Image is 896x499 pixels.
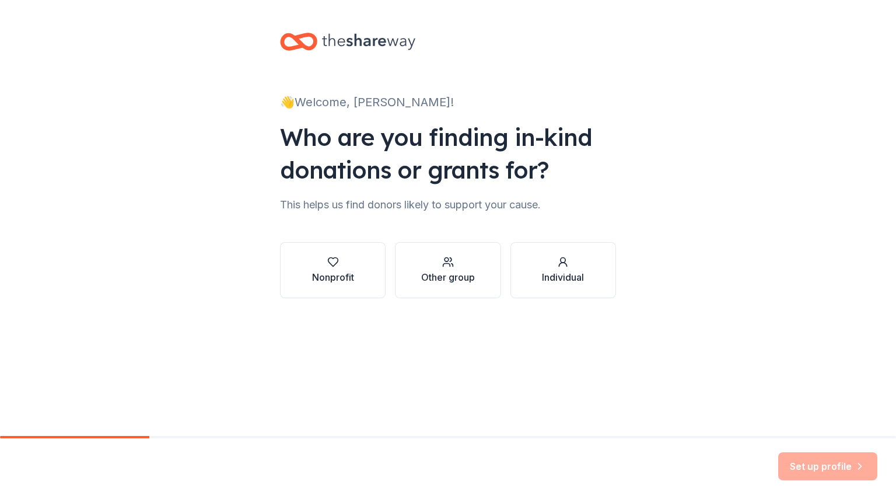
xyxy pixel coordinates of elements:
[280,242,386,298] button: Nonprofit
[421,270,475,284] div: Other group
[395,242,501,298] button: Other group
[280,121,616,186] div: Who are you finding in-kind donations or grants for?
[312,270,354,284] div: Nonprofit
[280,93,616,111] div: 👋 Welcome, [PERSON_NAME]!
[280,196,616,214] div: This helps us find donors likely to support your cause.
[542,270,584,284] div: Individual
[510,242,616,298] button: Individual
